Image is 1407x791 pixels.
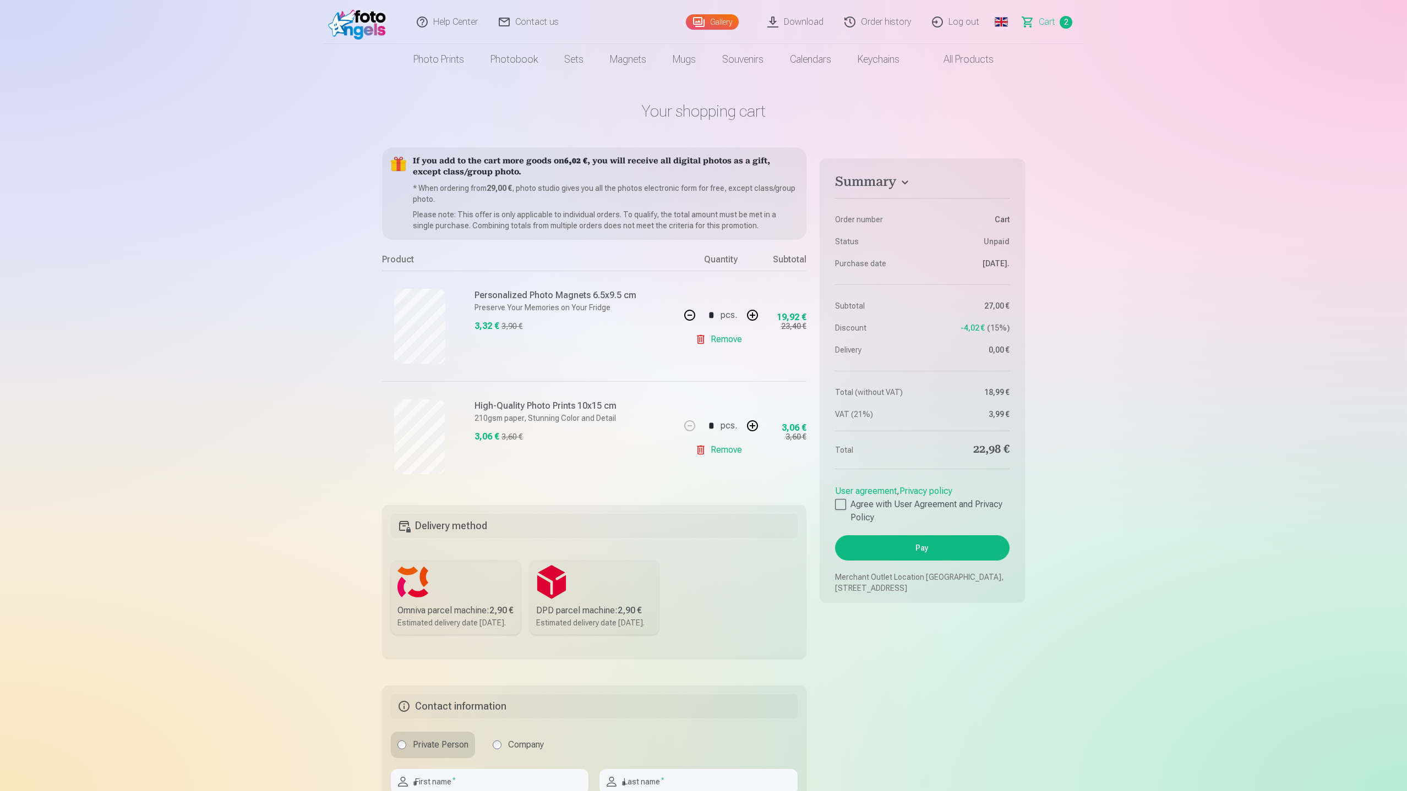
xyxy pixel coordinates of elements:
div: Estimated delivery date [DATE]. [536,617,653,628]
dt: Total [835,442,917,458]
div: 23,40 € [781,321,806,332]
p: Preserve Your Memories on Your Fridge [475,302,673,313]
div: pcs. [721,413,737,439]
h6: High-Quality Photo Prints 10x15 cm [475,399,673,413]
p: * When ordering from , photo studio gives you all the photos electronic form for free, except cla... [413,183,798,205]
div: 3,60 € [501,431,522,442]
div: 3,32 € [475,320,499,333]
div: Quantity [680,253,762,271]
div: 3,60 € [786,431,806,442]
span: -4,02 € [961,322,985,333]
dt: VAT (21%) [835,409,917,420]
a: Privacy policy [899,486,952,496]
h6: Personalized Photo Magnets 6.5x9.5 cm [475,289,673,302]
a: Sets [551,44,597,75]
span: 15 % [987,322,1010,333]
div: Estimated delivery date [DATE]. [397,617,514,628]
img: /fa1 [328,4,391,40]
button: Summary [835,174,1010,194]
dt: Subtotal [835,300,917,311]
dt: Discount [835,322,917,333]
b: 29,00 € [487,184,512,193]
dd: [DATE]. [928,258,1010,269]
a: Souvenirs [709,44,777,75]
h5: Delivery method [391,514,798,538]
div: 3,06 € [475,430,499,443]
dd: Сart [928,214,1010,225]
span: 2 [1060,16,1072,29]
div: 3,90 € [501,321,522,332]
dd: 22,98 € [928,442,1010,458]
a: Photobook [477,44,551,75]
a: Remove [695,328,746,350]
label: Company [486,732,550,758]
b: 2,90 € [489,605,514,616]
dt: Order number [835,214,917,225]
b: 6,02 € [564,157,587,166]
dd: 18,99 € [928,387,1010,398]
button: Pay [835,535,1010,561]
a: Photo prints [400,44,477,75]
a: Mugs [659,44,709,75]
a: Keychains [844,44,913,75]
a: Magnets [597,44,659,75]
p: 210gsm paper, Stunning Color and Detail [475,413,673,424]
label: Private Person [391,732,475,758]
input: Company [493,740,501,749]
dt: Status [835,236,917,247]
b: 2,90 € [618,605,642,616]
dd: 27,00 € [928,300,1010,311]
span: Сart [1039,15,1055,29]
div: 3,06 € [782,425,806,431]
a: Gallery [686,14,739,30]
a: Remove [695,439,746,461]
h5: Contact information [391,694,798,718]
div: Omniva parcel machine : [397,604,514,617]
div: Subtotal [762,253,806,271]
div: 19,92 € [777,314,806,321]
a: User agreement [835,486,897,496]
div: , [835,480,1010,524]
a: All products [913,44,1007,75]
div: pcs. [721,302,737,328]
span: Unpaid [984,236,1010,247]
dt: Purchase date [835,258,917,269]
input: Private Person [397,740,406,749]
dt: Delivery [835,344,917,355]
dd: 0,00 € [928,344,1010,355]
p: Merchant Outlet Location [GEOGRAPHIC_DATA], [STREET_ADDRESS] [835,572,1010,594]
a: Calendars [777,44,844,75]
h1: Your shopping cart [382,101,1025,121]
dt: Total (without VAT) [835,387,917,398]
div: Product [382,253,680,271]
div: DPD parcel machine : [536,604,653,617]
dd: 3,99 € [928,409,1010,420]
label: Agree with User Agreement and Privacy Policy [835,498,1010,524]
h5: If you add to the cart more goods on , you will receive all digital photos as a gift, except clas... [413,156,798,178]
p: Please note: This offer is only applicable to individual orders. To qualify, the total amount mus... [413,209,798,231]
